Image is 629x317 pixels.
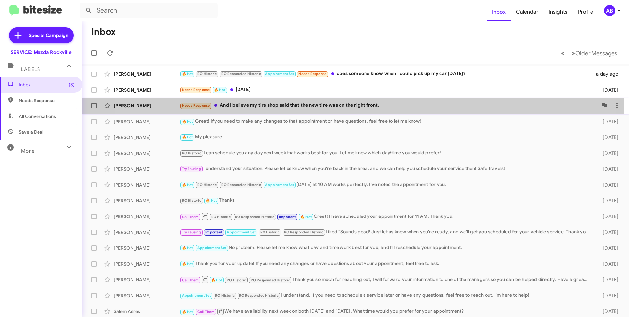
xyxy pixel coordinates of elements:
[487,2,511,21] a: Inbox
[114,245,180,251] div: [PERSON_NAME]
[182,262,193,266] span: 🔥 Hot
[592,118,624,125] div: [DATE]
[284,230,323,234] span: RO Responded Historic
[114,134,180,141] div: [PERSON_NAME]
[182,72,193,76] span: 🔥 Hot
[114,102,180,109] div: [PERSON_NAME]
[279,215,296,219] span: Important
[227,278,246,282] span: RO Historic
[215,293,235,298] span: RO Historic
[592,87,624,93] div: [DATE]
[592,308,624,315] div: [DATE]
[592,213,624,220] div: [DATE]
[91,27,116,37] h1: Inbox
[182,278,199,282] span: Call Them
[180,165,592,173] div: I understand your situation. Please let us know when you're back in the area, and we can help you...
[557,46,621,60] nav: Page navigation example
[180,275,592,284] div: Thank you so much for reaching out, I will forward your information to one of the managers so you...
[298,72,326,76] span: Needs Response
[211,278,222,282] span: 🔥 Hot
[592,150,624,157] div: [DATE]
[592,166,624,172] div: [DATE]
[543,2,573,21] a: Insights
[221,183,261,187] span: RO Responded Historic
[592,245,624,251] div: [DATE]
[114,292,180,299] div: [PERSON_NAME]
[114,182,180,188] div: [PERSON_NAME]
[182,119,193,124] span: 🔥 Hot
[573,2,598,21] a: Profile
[592,276,624,283] div: [DATE]
[114,150,180,157] div: [PERSON_NAME]
[11,49,72,56] div: SERVICE: Mazda Rockville
[592,182,624,188] div: [DATE]
[214,88,225,92] span: 🔥 Hot
[114,213,180,220] div: [PERSON_NAME]
[557,46,568,60] button: Previous
[598,5,622,16] button: AB
[182,215,199,219] span: Call Them
[29,32,68,39] span: Special Campaign
[235,215,274,219] span: RO Responded Historic
[561,49,564,57] span: «
[180,70,592,78] div: does someone know when I could pick up my car [DATE]?
[180,307,592,315] div: We have availability next week on both [DATE] and [DATE]. What time would you prefer for your app...
[21,148,35,154] span: More
[114,308,180,315] div: Salem Asres
[180,260,592,268] div: Thank you for your update! If you need any changes or have questions about your appointment, feel...
[592,71,624,77] div: a day ago
[180,228,592,236] div: Liked “Sounds good! Just let us know when you're ready, and we'll get you scheduled for your vehi...
[182,135,193,139] span: 🔥 Hot
[180,133,592,141] div: My pleasure!
[180,86,592,94] div: [DATE]
[114,87,180,93] div: [PERSON_NAME]
[182,230,201,234] span: Try Pausing
[568,46,621,60] button: Next
[114,197,180,204] div: [PERSON_NAME]
[205,230,222,234] span: Important
[182,151,201,155] span: RO Historic
[182,293,211,298] span: Appointment Set
[114,71,180,77] div: [PERSON_NAME]
[197,183,217,187] span: RO Historic
[182,103,210,108] span: Needs Response
[511,2,543,21] a: Calendar
[182,183,193,187] span: 🔥 Hot
[114,261,180,267] div: [PERSON_NAME]
[9,27,74,43] a: Special Campaign
[19,113,56,120] span: All Conversations
[197,72,217,76] span: RO Historic
[19,129,43,135] span: Save a Deal
[182,198,201,203] span: RO Historic
[114,276,180,283] div: [PERSON_NAME]
[592,134,624,141] div: [DATE]
[180,181,592,188] div: [DATE] at 10 AM works perfectly. I've noted the appointment for you.
[227,230,256,234] span: Appointment Set
[572,49,575,57] span: »
[592,261,624,267] div: [DATE]
[114,229,180,236] div: [PERSON_NAME]
[197,246,226,250] span: Appointment Set
[604,5,615,16] div: AB
[206,198,217,203] span: 🔥 Hot
[21,66,40,72] span: Labels
[114,118,180,125] div: [PERSON_NAME]
[239,293,279,298] span: RO Responded Historic
[180,244,592,252] div: No problem! Please let me know what day and time work best for you, and I’ll reschedule your appo...
[69,81,75,88] span: (3)
[180,102,597,109] div: And I believe my tire shop said that the new tire was on the right front.
[180,197,592,204] div: Thanks
[592,292,624,299] div: [DATE]
[300,215,312,219] span: 🔥 Hot
[265,183,294,187] span: Appointment Set
[575,50,617,57] span: Older Messages
[260,230,280,234] span: RO Historic
[221,72,261,76] span: RO Responded Historic
[180,149,592,157] div: I can schedule you any day next week that works best for you. Let me know which day/time you woul...
[80,3,218,18] input: Search
[182,167,201,171] span: Try Pausing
